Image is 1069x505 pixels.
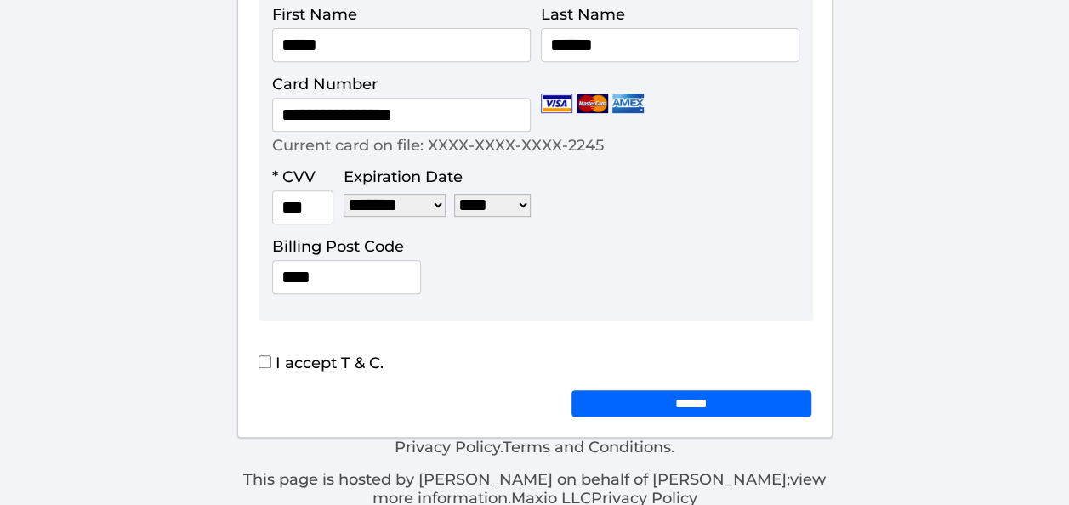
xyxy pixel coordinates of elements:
[503,438,671,457] a: Terms and Conditions
[395,438,500,457] a: Privacy Policy
[612,94,644,113] img: Amex
[541,94,572,113] img: Visa
[577,94,608,113] img: Mastercard
[259,355,271,368] input: I accept T & C.
[272,167,316,186] label: * CVV
[272,5,357,24] label: First Name
[272,136,604,155] p: Current card on file: XXXX-XXXX-XXXX-2245
[541,5,625,24] label: Last Name
[272,237,404,256] label: Billing Post Code
[344,167,463,186] label: Expiration Date
[259,354,384,372] label: I accept T & C.
[272,75,378,94] label: Card Number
